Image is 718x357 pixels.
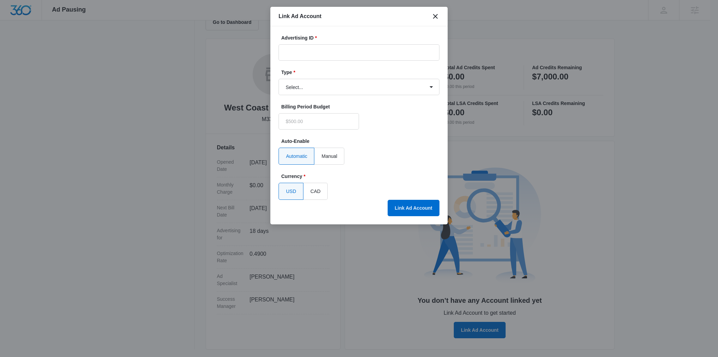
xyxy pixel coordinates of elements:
button: close [431,12,439,20]
label: USD [279,183,303,200]
label: Advertising ID [281,34,442,42]
h1: Link Ad Account [279,12,321,20]
label: Billing Period Budget [281,103,362,110]
label: Automatic [279,148,314,165]
label: Type [281,69,442,76]
label: Auto-Enable [281,138,442,145]
button: Link Ad Account [388,200,439,216]
label: Currency [281,173,442,180]
input: $500.00 [279,113,359,130]
label: Manual [314,148,344,165]
label: CAD [303,183,328,200]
